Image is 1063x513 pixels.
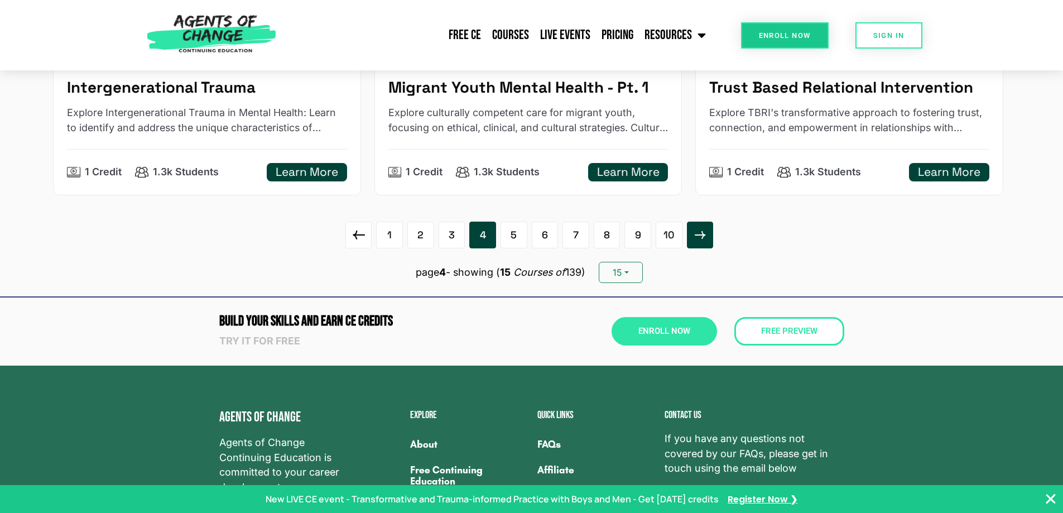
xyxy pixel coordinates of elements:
h5: Learn More [918,165,980,179]
p: New LIVE CE event - Transformative and Trauma-informed Practice with Boys and Men - Get [DATE] cr... [266,492,719,506]
span: Enroll Now [759,32,811,39]
h5: Migrant Youth Mental Health - Pt. 1 [388,78,668,97]
h5: Trust Based Relational Intervention [709,78,989,97]
a: 4 [469,222,496,248]
a: Free Preview [734,317,844,346]
a: FAQs [537,432,653,457]
b: 15 [500,266,511,278]
a: Pricing [596,21,639,49]
a: 1 [376,222,403,248]
span: If you have any questions not covered by our FAQs, please get in touch using the email below [665,432,844,476]
a: Enroll Now [741,22,829,49]
a: 5 [501,222,527,248]
p: Explore culturally competent care for migrant youth, focusing on ethical, clinical, and cultural ... [388,106,668,136]
a: Live Events [535,21,596,49]
h2: Build Your Skills and Earn CE CREDITS [219,314,526,328]
p: Explore Intergenerational Trauma in Mental Health: Learn to identify and address the unique chara... [67,106,347,136]
p: 1.3k Students [795,165,861,180]
p: 1 Credit [85,165,122,180]
p: Explore TBRI's transformative approach to fostering trust, connection, and empowerment in relatio... [709,106,989,136]
a: Affiliate [537,457,653,483]
button: Close Banner [1044,492,1057,506]
h5: Learn More [276,165,338,179]
a: 3 [439,222,465,248]
p: 1 Credit [406,165,442,180]
h5: Learn More [597,165,660,179]
a: Enroll Now [612,317,717,346]
a: 9 [624,222,651,248]
button: 15 [599,262,643,283]
a: 7 [562,222,589,248]
h2: Quick Links [537,410,653,420]
a: About [410,432,526,457]
p: 1.3k Students [153,165,219,180]
h5: Intergenerational Trauma [67,78,347,97]
a: 2 [407,222,434,248]
span: Enroll Now [638,327,690,335]
p: 1.3k Students [474,165,540,180]
a: Resources [639,21,711,49]
a: Free CE [443,21,487,49]
a: 6 [532,222,559,248]
span: SIGN IN [873,32,905,39]
a: University Partnerships [537,483,653,509]
a: Register Now ❯ [728,492,797,506]
p: page - showing ( 139) [416,265,585,280]
a: Free Continuing Education [410,457,526,494]
p: 1 Credit [727,165,764,180]
a: 8 [594,222,621,248]
a: SIGN IN [855,22,922,49]
b: 4 [439,266,446,278]
a: 10 [656,222,682,248]
h2: Explore [410,410,526,420]
i: Courses of [513,266,565,278]
span: Agents of Change Continuing Education is committed to your career development. [219,435,354,495]
h4: Agents of Change [219,410,354,424]
a: Courses [487,21,535,49]
strong: Try it for free [219,335,300,347]
h2: Contact us [665,410,844,420]
nav: Menu [282,21,711,49]
span: Free Preview [761,327,817,335]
